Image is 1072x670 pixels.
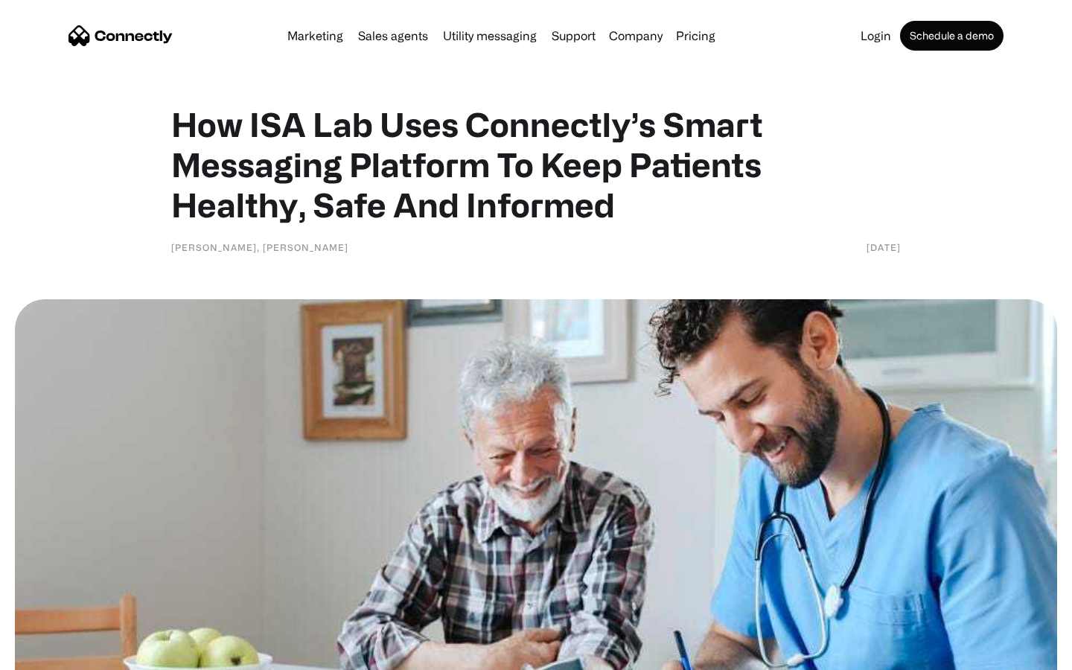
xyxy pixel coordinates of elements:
[352,30,434,42] a: Sales agents
[900,21,1004,51] a: Schedule a demo
[15,644,89,665] aside: Language selected: English
[867,240,901,255] div: [DATE]
[281,30,349,42] a: Marketing
[670,30,721,42] a: Pricing
[171,104,901,225] h1: How ISA Lab Uses Connectly’s Smart Messaging Platform To Keep Patients Healthy, Safe And Informed
[437,30,543,42] a: Utility messaging
[30,644,89,665] ul: Language list
[609,25,663,46] div: Company
[855,30,897,42] a: Login
[546,30,602,42] a: Support
[171,240,348,255] div: [PERSON_NAME], [PERSON_NAME]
